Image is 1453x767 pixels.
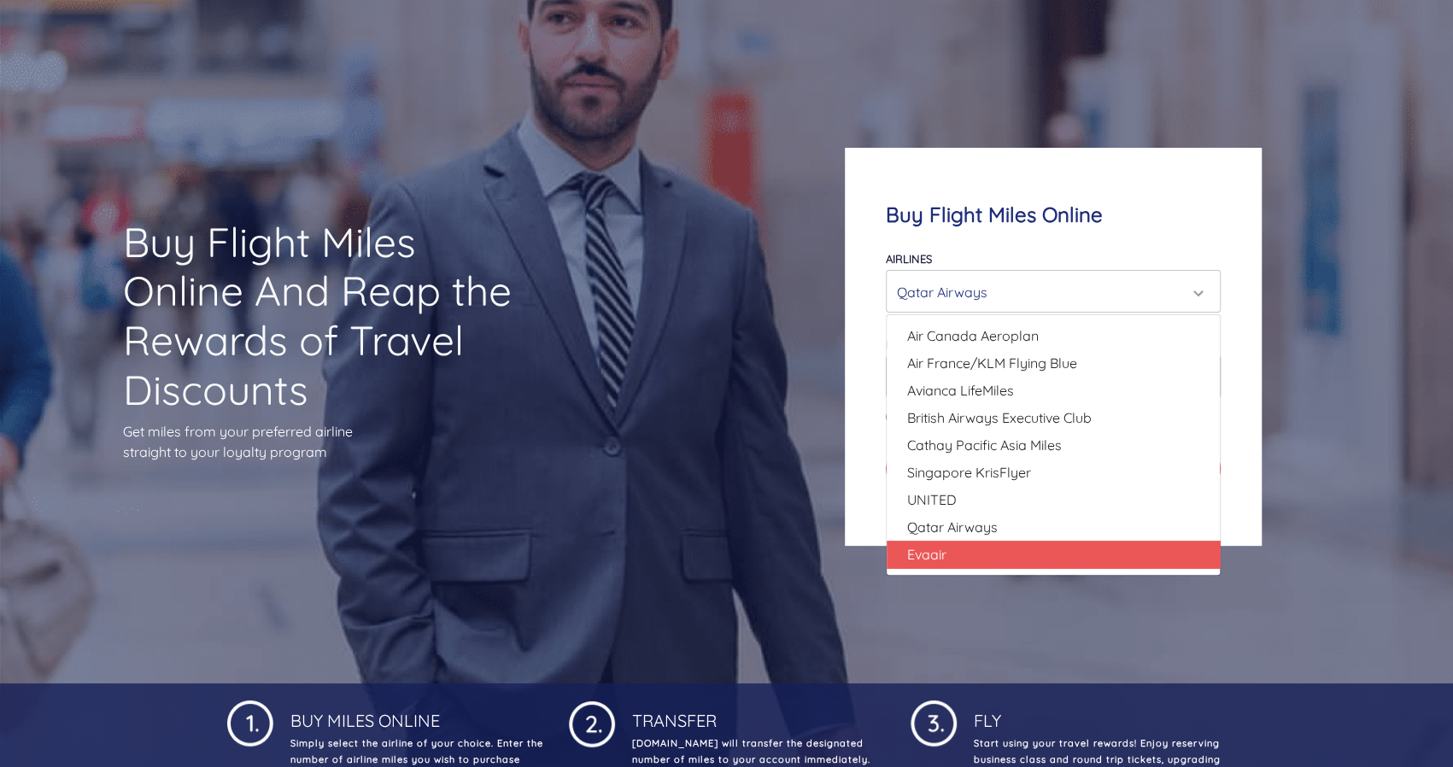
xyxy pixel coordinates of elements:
div: Qatar Airways [897,276,1199,308]
img: 1 [569,697,615,747]
span: Air Canada Aeroplan [907,325,1039,346]
h4: Buy Miles Online [287,697,543,731]
img: 1 [227,697,273,747]
label: Airlines [886,252,932,266]
p: Get miles from your preferred airline straight to your loyalty program [123,421,531,462]
span: Evaair [907,544,946,565]
span: British Airways Executive Club [907,407,1092,428]
h4: Buy Flight Miles Online [886,202,1221,227]
button: Qatar Airways [886,270,1221,313]
h1: Buy Flight Miles Online And Reap the Rewards of Travel Discounts [123,218,531,414]
h4: Transfer [629,697,885,731]
span: Avianca LifeMiles [907,380,1014,401]
span: Cathay Pacific Asia Miles [907,435,1062,455]
span: Singapore KrisFlyer [907,462,1031,483]
span: Qatar Airways [907,517,998,537]
span: Air France/KLM Flying Blue [907,353,1077,373]
span: UNITED [907,489,957,510]
h4: Fly [970,697,1227,731]
img: 1 [911,697,957,747]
